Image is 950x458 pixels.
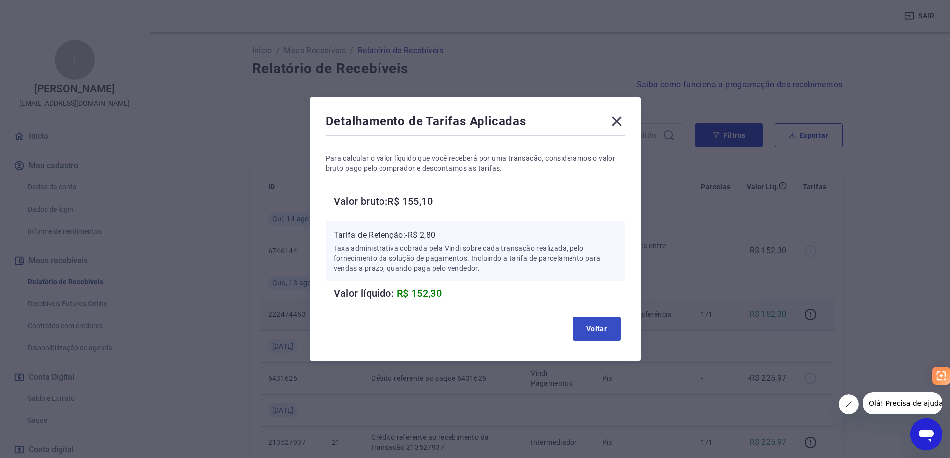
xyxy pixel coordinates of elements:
button: Voltar [573,317,621,341]
p: Tarifa de Retenção: -R$ 2,80 [334,229,617,241]
iframe: Mensagem da empresa [863,392,942,414]
iframe: Fechar mensagem [839,394,859,414]
p: Taxa administrativa cobrada pela Vindi sobre cada transação realizada, pelo fornecimento da soluç... [334,243,617,273]
p: Para calcular o valor líquido que você receberá por uma transação, consideramos o valor bruto pag... [326,153,625,173]
h6: Valor líquido: [334,285,625,301]
h6: Valor bruto: R$ 155,10 [334,193,625,209]
div: Detalhamento de Tarifas Aplicadas [326,113,625,133]
span: Olá! Precisa de ajuda? [6,7,84,15]
iframe: Botão para abrir a janela de mensagens [910,418,942,450]
span: R$ 152,30 [397,287,442,299]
